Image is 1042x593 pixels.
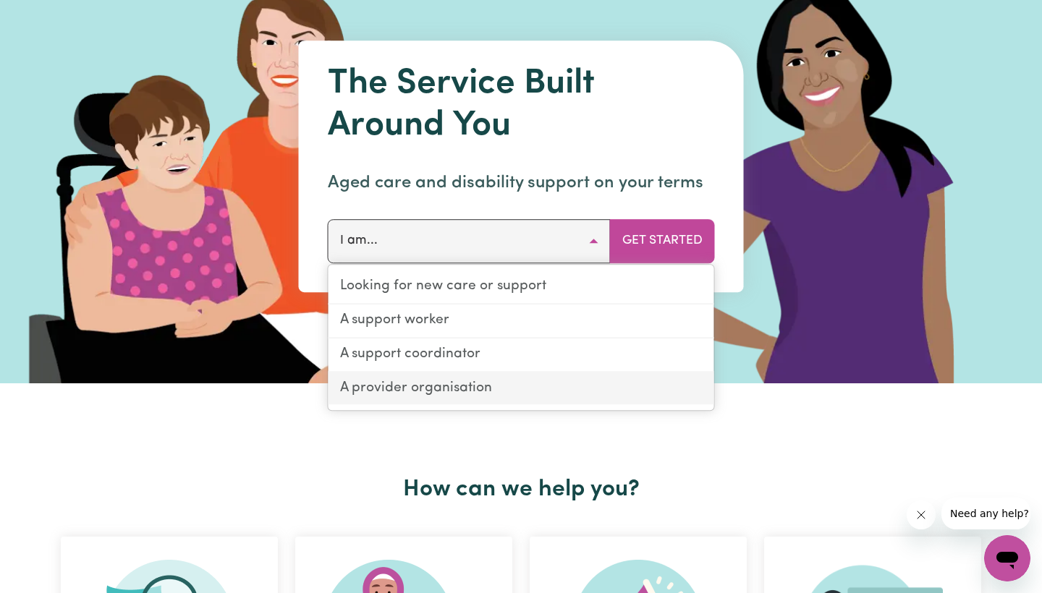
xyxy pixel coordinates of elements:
a: Looking for new care or support [329,270,714,304]
a: A support coordinator [329,338,714,372]
h2: How can we help you? [52,476,990,503]
iframe: Button to launch messaging window [984,535,1030,581]
h1: The Service Built Around You [328,64,715,147]
p: Aged care and disability support on your terms [328,170,715,196]
iframe: Close message [907,500,936,529]
button: I am... [328,219,611,263]
a: A support worker [329,304,714,338]
button: Get Started [610,219,715,263]
iframe: Message from company [941,498,1030,529]
div: I am... [328,264,715,411]
a: A provider organisation [329,372,714,405]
